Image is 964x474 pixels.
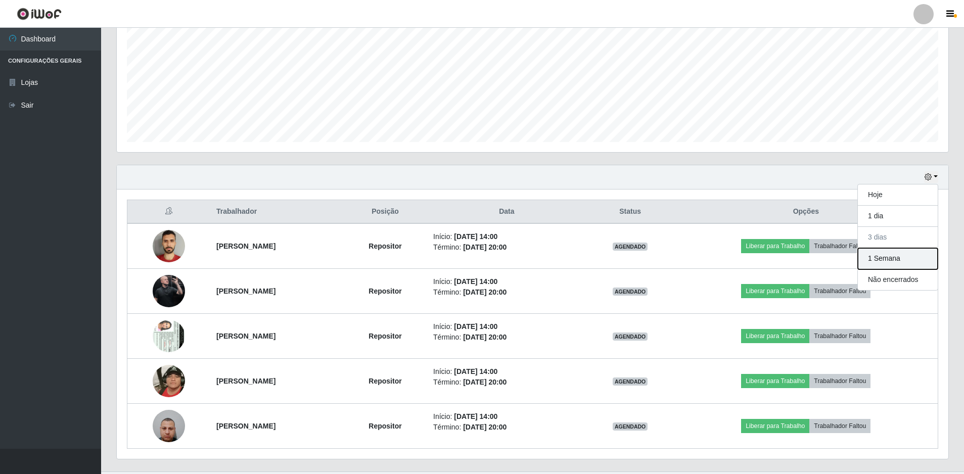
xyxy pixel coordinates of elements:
button: Hoje [858,184,938,206]
strong: Repositor [369,242,401,250]
time: [DATE] 20:00 [463,243,507,251]
strong: [PERSON_NAME] [216,242,276,250]
li: Início: [433,321,580,332]
time: [DATE] 20:00 [463,288,507,296]
li: Início: [433,366,580,377]
img: 1751663217574.jpeg [153,352,185,410]
img: 1744985989174.jpeg [153,300,185,372]
time: [DATE] 20:00 [463,333,507,341]
button: Liberar para Trabalho [741,329,809,343]
span: AGENDADO [613,288,648,296]
button: Trabalhador Faltou [809,374,870,388]
time: [DATE] 20:00 [463,378,507,386]
time: [DATE] 14:00 [454,412,497,420]
li: Término: [433,377,580,388]
li: Término: [433,242,580,253]
button: 1 dia [858,206,938,227]
span: AGENDADO [613,422,648,431]
span: AGENDADO [613,243,648,251]
strong: [PERSON_NAME] [216,287,276,295]
button: Não encerrados [858,269,938,290]
strong: [PERSON_NAME] [216,377,276,385]
span: AGENDADO [613,377,648,386]
th: Trabalhador [210,200,343,224]
img: 1744720389839.jpeg [153,271,185,311]
img: CoreUI Logo [17,8,62,20]
img: 1752010613796.jpeg [153,404,185,447]
button: 3 dias [858,227,938,248]
li: Início: [433,231,580,242]
button: 1 Semana [858,248,938,269]
time: [DATE] 14:00 [454,367,497,375]
span: AGENDADO [613,333,648,341]
time: [DATE] 14:00 [454,277,497,286]
button: Liberar para Trabalho [741,239,809,253]
button: Liberar para Trabalho [741,374,809,388]
button: Trabalhador Faltou [809,239,870,253]
strong: [PERSON_NAME] [216,422,276,430]
time: [DATE] 14:00 [454,322,497,330]
strong: Repositor [369,422,401,430]
th: Data [427,200,586,224]
strong: Repositor [369,377,401,385]
th: Status [586,200,674,224]
button: Trabalhador Faltou [809,419,870,433]
strong: [PERSON_NAME] [216,332,276,340]
li: Início: [433,276,580,287]
li: Término: [433,332,580,343]
button: Trabalhador Faltou [809,284,870,298]
th: Posição [343,200,427,224]
th: Opções [674,200,938,224]
li: Término: [433,287,580,298]
button: Trabalhador Faltou [809,329,870,343]
img: 1744568230995.jpeg [153,230,185,262]
li: Início: [433,411,580,422]
strong: Repositor [369,287,401,295]
button: Liberar para Trabalho [741,419,809,433]
time: [DATE] 20:00 [463,423,507,431]
button: Liberar para Trabalho [741,284,809,298]
strong: Repositor [369,332,401,340]
li: Término: [433,422,580,433]
time: [DATE] 14:00 [454,232,497,241]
